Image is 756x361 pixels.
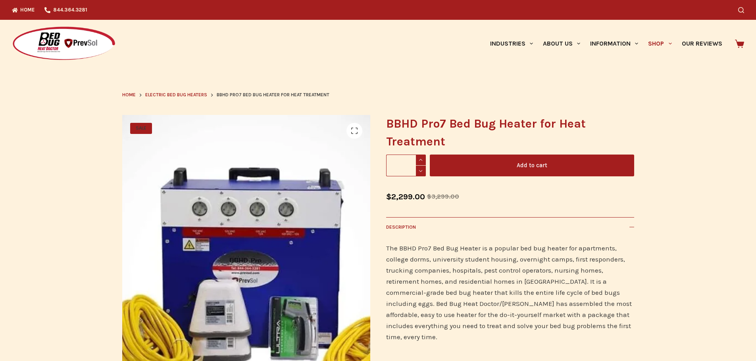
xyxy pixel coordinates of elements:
button: Search [738,7,744,13]
h1: BBHD Pro7 Bed Bug Heater for Heat Treatment [386,115,634,151]
a: Shop [643,20,677,67]
button: Add to cart [430,155,634,176]
p: The BBHD Pro7 Bed Bug Heater is a popular bed bug heater for apartments, college dorms, universit... [386,243,634,342]
button: Description [386,217,634,237]
a: 🔍 [346,123,362,139]
a: Information [585,20,643,67]
span: Electric Bed Bug Heaters [145,92,207,97]
span: SALE [130,123,152,134]
a: About Us [538,20,585,67]
a: Home [122,91,136,99]
input: Product quantity [386,155,426,176]
span: BBHD Pro7 Bed Bug Heater for Heat Treatment [217,91,329,99]
a: Electric Bed Bug Heaters [145,91,207,99]
span: $ [427,193,431,200]
span: $ [386,192,391,201]
a: Industries [485,20,538,67]
img: Prevsol/Bed Bug Heat Doctor [12,26,116,61]
bdi: 2,299.00 [386,192,425,201]
a: Our Reviews [677,20,727,67]
bdi: 3,299.00 [427,193,459,200]
span: Home [122,92,136,97]
nav: Primary [485,20,727,67]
